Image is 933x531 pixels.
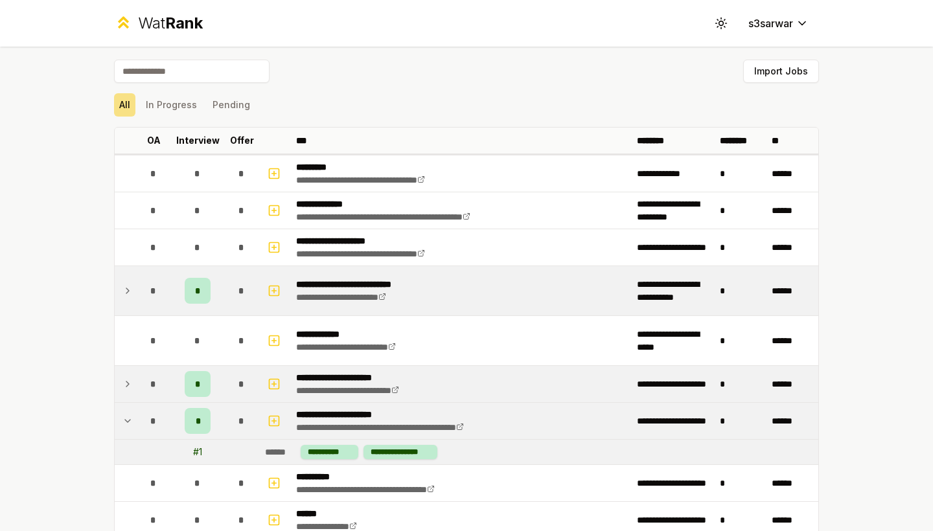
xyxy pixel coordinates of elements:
button: Import Jobs [743,60,819,83]
div: Wat [138,13,203,34]
button: All [114,93,135,117]
span: s3sarwar [748,16,793,31]
p: OA [147,134,161,147]
span: Rank [165,14,203,32]
button: Pending [207,93,255,117]
div: # 1 [193,446,202,458]
button: In Progress [141,93,202,117]
a: WatRank [114,13,203,34]
p: Offer [230,134,254,147]
button: s3sarwar [738,12,819,35]
p: Interview [176,134,220,147]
